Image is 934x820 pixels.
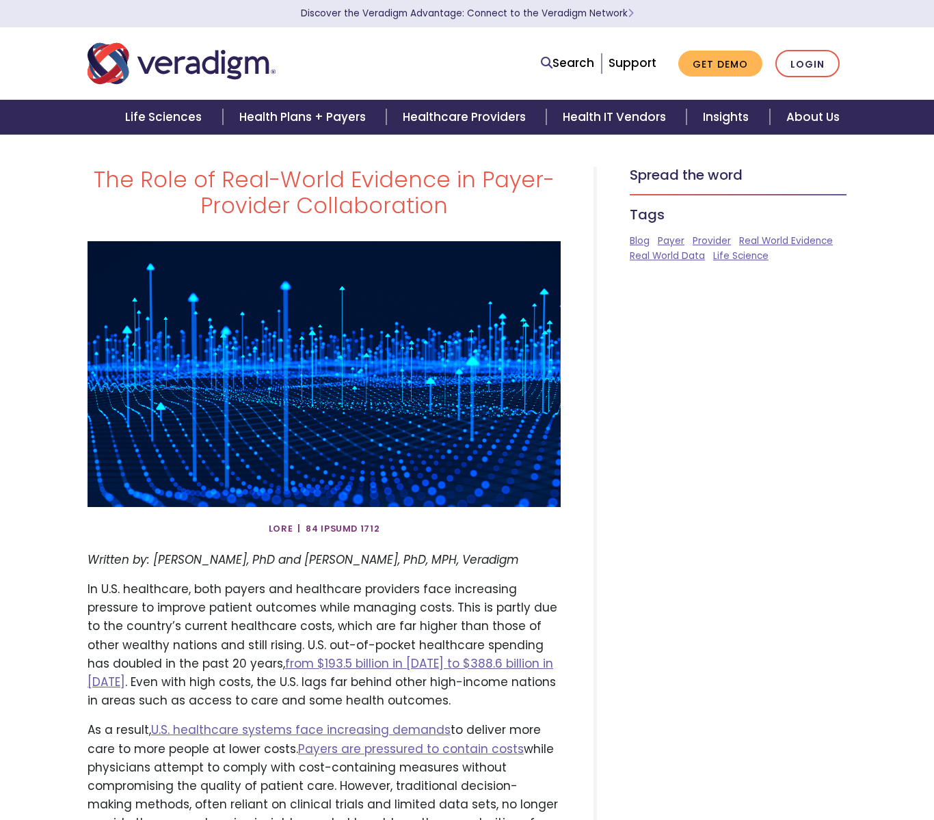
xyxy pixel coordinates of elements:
[88,655,553,690] a: from $193.5 billion in [DATE] to $388.6 billion in [DATE]
[301,7,634,20] a: Discover the Veradigm Advantage: Connect to the Veradigm NetworkLearn More
[88,167,561,219] h1: The Role of Real-World Evidence in Payer-Provider Collaboration
[630,249,705,262] a: Real World Data
[770,100,856,135] a: About Us
[630,206,846,223] h5: Tags
[541,54,594,72] a: Search
[739,234,833,247] a: Real World Evidence
[609,55,656,71] a: Support
[151,722,451,738] a: U.S. healthcare systems face increasing demands
[109,100,222,135] a: Life Sciences
[628,7,634,20] span: Learn More
[88,41,276,86] img: Veradigm logo
[223,100,386,135] a: Health Plans + Payers
[630,234,650,247] a: Blog
[693,234,731,247] a: Provider
[686,100,769,135] a: Insights
[678,51,762,77] a: Get Demo
[298,741,524,757] a: Payers are pressured to contain costs
[269,518,380,540] span: Lore | 84 Ipsumd 1712
[775,50,840,78] a: Login
[88,580,561,710] p: In U.S. healthcare, both payers and healthcare providers face increasing pressure to improve pati...
[713,249,769,262] a: Life Science
[658,234,684,247] a: Payer
[630,167,846,183] h5: Spread the word
[88,551,519,568] em: Written by: [PERSON_NAME], PhD and [PERSON_NAME], PhD, MPH, Veradigm
[546,100,686,135] a: Health IT Vendors
[386,100,546,135] a: Healthcare Providers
